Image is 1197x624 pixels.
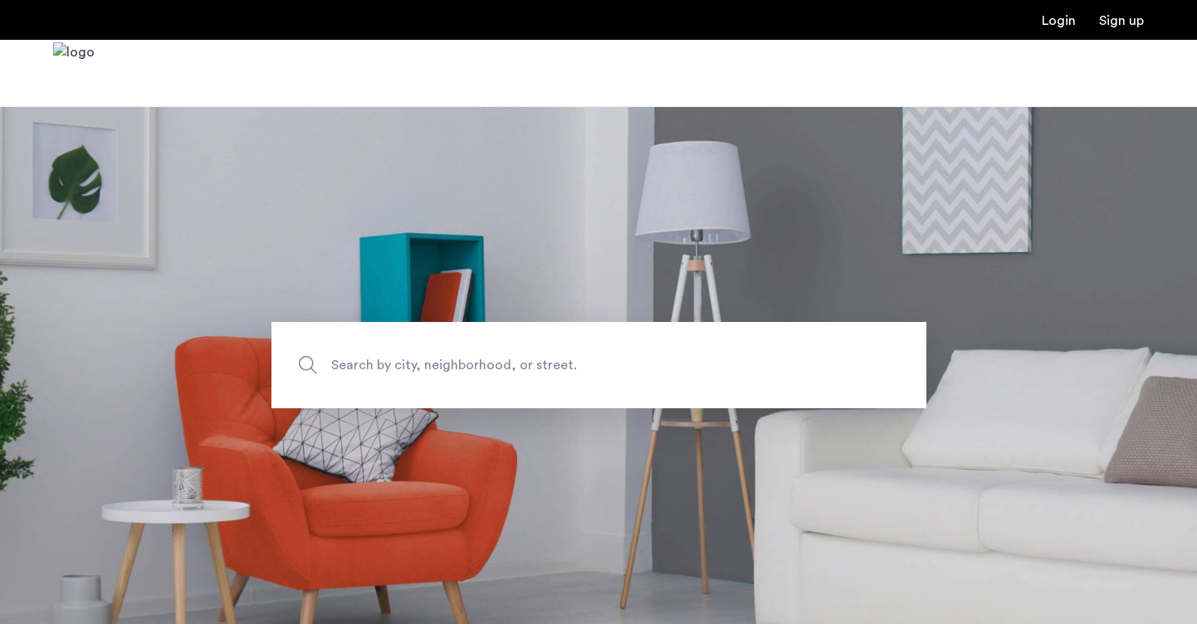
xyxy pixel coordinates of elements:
span: Search by city, neighborhood, or street. [331,354,789,377]
img: logo [53,42,95,105]
a: Cazamio Logo [53,42,95,105]
a: Login [1042,14,1076,27]
input: Apartment Search [271,322,926,408]
a: Registration [1099,14,1144,27]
